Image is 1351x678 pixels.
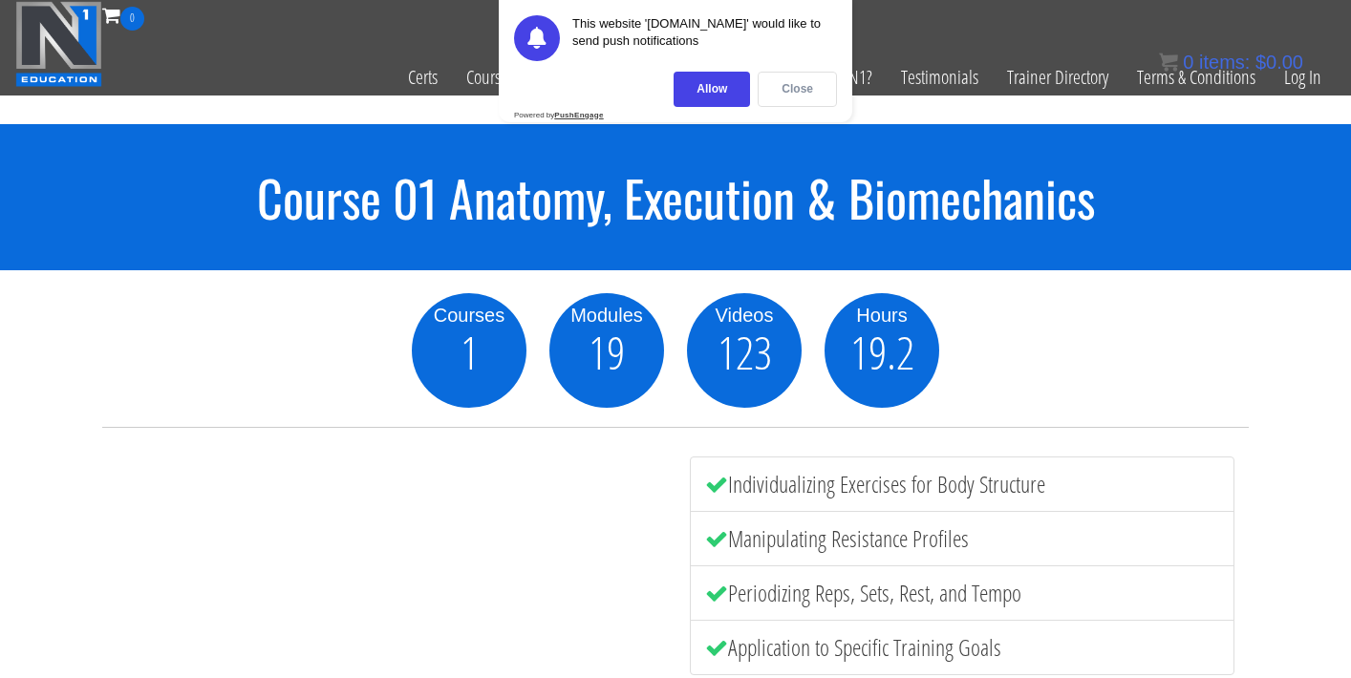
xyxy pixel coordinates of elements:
span: items: [1199,52,1250,73]
a: Log In [1270,31,1336,124]
li: Manipulating Resistance Profiles [690,511,1234,566]
bdi: 0.00 [1255,52,1303,73]
div: Close [758,72,837,107]
span: $ [1255,52,1266,73]
span: 0 [1183,52,1193,73]
a: 0 items: $0.00 [1159,52,1303,73]
div: Powered by [514,111,604,119]
span: 1 [461,329,479,375]
a: Course List [452,31,547,124]
span: 19.2 [850,329,914,375]
li: Individualizing Exercises for Body Structure [690,456,1234,512]
a: 0 [102,2,144,28]
div: Courses [412,301,526,329]
li: Application to Specific Training Goals [690,620,1234,675]
img: n1-education [15,1,102,87]
a: Trainer Directory [993,31,1123,124]
li: Periodizing Reps, Sets, Rest, and Tempo [690,565,1234,621]
div: Hours [825,301,939,329]
div: Modules [549,301,664,329]
div: This website '[DOMAIN_NAME]' would like to send push notifications [572,15,837,61]
span: 123 [718,329,772,375]
strong: PushEngage [554,111,603,119]
a: Testimonials [887,31,993,124]
img: icon11.png [1159,53,1178,72]
a: Terms & Conditions [1123,31,1270,124]
span: 19 [589,329,625,375]
a: Certs [394,31,452,124]
div: Allow [674,72,750,107]
span: 0 [120,7,144,31]
div: Videos [687,301,802,329]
